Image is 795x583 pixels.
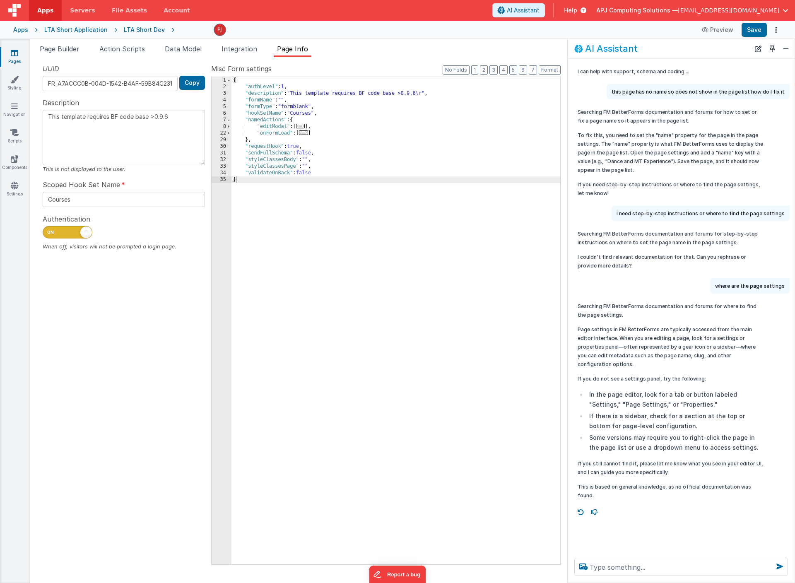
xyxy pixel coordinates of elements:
span: Apps [37,6,53,14]
button: Toggle Pin [766,43,778,55]
div: This is not displayed to the user. [43,165,205,173]
div: 30 [212,143,231,150]
span: [EMAIL_ADDRESS][DOMAIN_NAME] [678,6,779,14]
span: Scoped Hook Set Name [43,180,120,190]
button: New Chat [752,43,764,55]
span: Page Builder [40,45,79,53]
p: where are the page settings [715,282,785,290]
p: To fix this, you need to set the "name" property for the page in the page settings. The "name" pr... [578,131,763,174]
span: Misc Form settings [211,64,272,74]
span: File Assets [112,6,147,14]
button: APJ Computing Solutions — [EMAIL_ADDRESS][DOMAIN_NAME] [596,6,788,14]
div: 35 [212,176,231,183]
div: 3 [212,90,231,97]
button: 5 [509,65,517,75]
div: 34 [212,170,231,176]
h2: AI Assistant [585,43,638,53]
button: Options [770,24,782,36]
div: Apps [13,26,28,34]
button: Format [539,65,561,75]
div: When off, visitors will not be prompted a login page. [43,243,205,251]
span: Data Model [165,45,202,53]
span: APJ Computing Solutions — [596,6,678,14]
div: 31 [212,150,231,157]
div: LTA Short Dev [124,26,165,34]
span: Description [43,98,79,108]
p: This is based on general knowledge, as no official documentation was found. [578,482,763,500]
button: 3 [489,65,498,75]
span: Page Info [277,45,308,53]
li: If there is a sidebar, check for a section at the top or bottom for page-level configuration. [587,411,763,431]
span: Servers [70,6,95,14]
div: 1 [212,77,231,84]
div: 29 [212,137,231,143]
div: 5 [212,104,231,110]
p: this page has no name so does not show in the page list how do I fix it [612,87,785,96]
div: 22 [212,130,231,137]
button: 1 [471,65,478,75]
span: Integration [222,45,257,53]
img: f81e017c3e9c95290887149ca4c44e55 [214,24,226,36]
div: 32 [212,157,231,163]
p: If you still cannot find it, please let me know what you see in your editor UI, and I can guide y... [578,459,763,477]
div: 2 [212,84,231,90]
p: If you do not see a settings panel, try the following: [578,374,763,383]
div: 4 [212,97,231,104]
p: If you need step-by-step instructions or where to find the page settings, let me know! [578,180,763,198]
iframe: Marker.io feedback button [369,566,426,583]
button: No Folds [443,65,470,75]
p: Searching FM BetterForms documentation and forums for where to find the page settings. [578,302,763,319]
button: 2 [480,65,488,75]
div: 7 [212,117,231,123]
p: Searching FM BetterForms documentation and forums for how to set or fix a page name so it appears... [578,108,763,125]
button: 6 [519,65,527,75]
button: Copy [179,76,205,90]
span: Authentication [43,214,90,224]
li: Some versions may require you to right-click the page in the page list or use a dropdown menu to ... [587,433,763,453]
div: 33 [212,163,231,170]
span: AI Assistant [507,6,540,14]
button: 7 [529,65,537,75]
button: Preview [697,23,738,36]
div: 8 [212,123,231,130]
span: ... [299,130,308,135]
p: I can help with support, schema and coding ... [578,67,763,76]
span: UUID [43,64,59,74]
button: 4 [499,65,508,75]
div: LTA Short Application [44,26,108,34]
div: 6 [212,110,231,117]
span: Help [564,6,577,14]
p: Searching FM BetterForms documentation and forums for step-by-step instructions on where to set t... [578,229,763,247]
p: Page settings in FM BetterForms are typically accessed from the main editor interface. When you a... [578,325,763,369]
button: AI Assistant [492,3,545,17]
span: Action Scripts [99,45,145,53]
span: ... [296,124,305,128]
p: I need step-by-step instructions or where to find the page settings [617,209,785,218]
button: Save [742,23,767,37]
p: I couldn't find relevant documentation for that. Can you rephrase or provide more details? [578,253,763,270]
button: Close [781,43,791,55]
li: In the page editor, look for a tab or button labeled "Settings," "Page Settings," or "Properties." [587,390,763,410]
